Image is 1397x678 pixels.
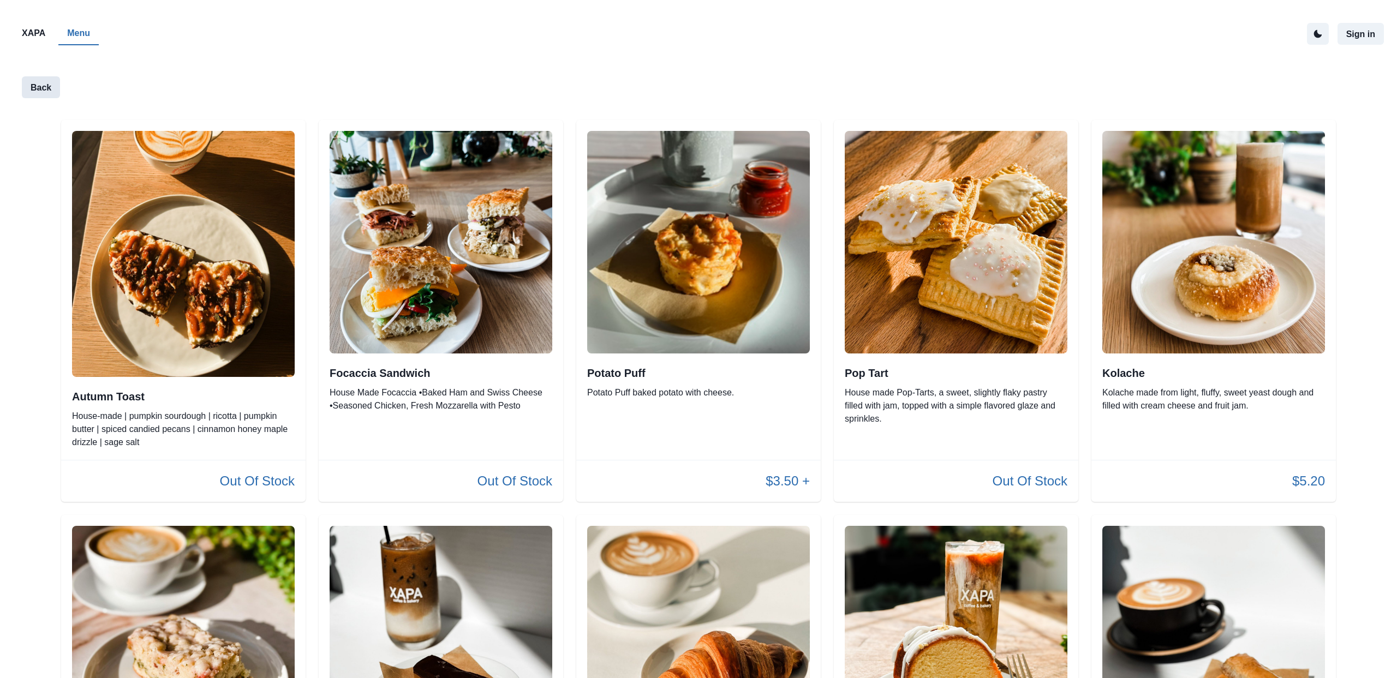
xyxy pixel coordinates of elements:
button: active dark theme mode [1307,23,1329,45]
div: Focaccia SandwichHouse Made Focaccia •Baked Ham and Swiss Cheese •Seasoned Chicken, Fresh Mozzare... [319,120,563,501]
h2: Potato Puff [587,367,810,380]
p: Kolache made from light, fluffy, sweet yeast dough and filled with cream cheese and fruit jam. [1102,386,1325,412]
h2: Pop Tart [845,367,1067,380]
img: original.jpeg [330,131,552,353]
h2: Focaccia Sandwich [330,367,552,380]
h2: Kolache [1102,367,1325,380]
img: original.jpeg [845,131,1067,353]
p: Potato Puff baked potato with cheese. [587,386,810,399]
p: $3.50 + [766,471,810,491]
div: Potato PuffPotato Puff baked potato with cheese.$3.50 + [576,120,821,501]
div: Autumn ToastHouse-made | pumpkin sourdough | ricotta | pumpkin butter | spiced candied pecans | c... [61,120,306,501]
p: Out Of Stock [220,471,295,491]
div: KolacheKolache made from light, fluffy, sweet yeast dough and filled with cream cheese and fruit ... [1091,120,1336,501]
h2: Autumn Toast [72,390,295,403]
p: XAPA [22,27,45,40]
p: Menu [67,27,90,40]
img: original.jpeg [587,131,810,353]
img: original.jpeg [72,131,295,376]
img: original.jpeg [1102,131,1325,353]
p: House made Pop-Tarts, a sweet, slightly flaky pastry filled with jam, topped with a simple flavor... [845,386,1067,425]
p: Out Of Stock [477,471,552,491]
div: Pop TartHouse made Pop-Tarts, a sweet, slightly flaky pastry filled with jam, topped with a simpl... [834,120,1078,501]
p: House-made | pumpkin sourdough | ricotta | pumpkin butter | spiced candied pecans | cinnamon hone... [72,410,295,449]
p: House Made Focaccia •Baked Ham and Swiss Cheese •Seasoned Chicken, Fresh Mozzarella with Pesto [330,386,552,412]
button: Sign in [1338,23,1384,45]
p: $5.20 [1292,471,1325,491]
p: Out Of Stock [993,471,1067,491]
button: Back [22,76,60,98]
